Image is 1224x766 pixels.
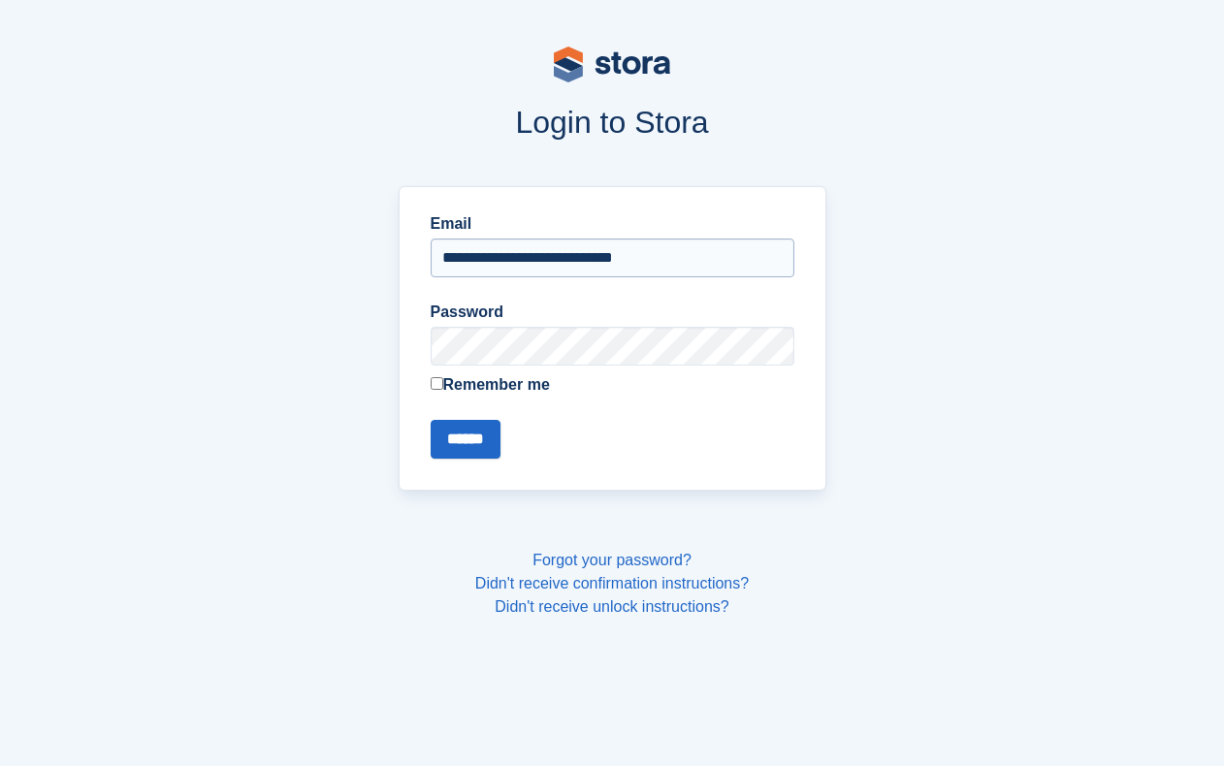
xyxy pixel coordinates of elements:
a: Didn't receive unlock instructions? [495,598,728,615]
h1: Login to Stora [82,105,1142,140]
label: Password [431,301,794,324]
label: Email [431,212,794,236]
label: Remember me [431,373,794,397]
img: stora-logo-53a41332b3708ae10de48c4981b4e9114cc0af31d8433b30ea865607fb682f29.svg [554,47,670,82]
input: Remember me [431,377,443,390]
a: Forgot your password? [532,552,692,568]
a: Didn't receive confirmation instructions? [475,575,749,591]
